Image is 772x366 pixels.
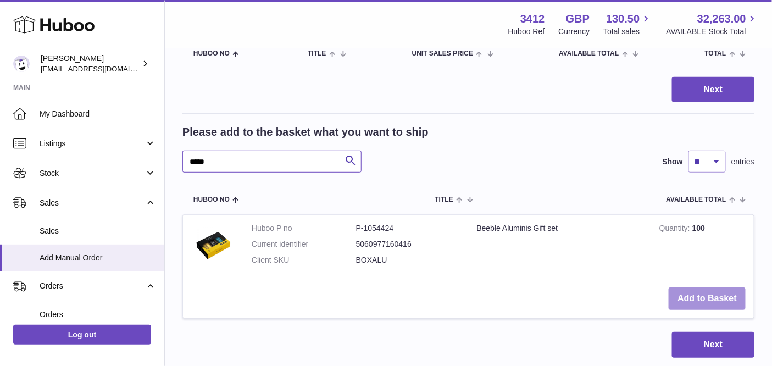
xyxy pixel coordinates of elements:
dt: Client SKU [252,255,356,265]
span: Sales [40,198,145,208]
span: 32,263.00 [697,12,746,26]
span: entries [731,157,754,167]
span: AVAILABLE Stock Total [666,26,759,37]
img: Beeble Aluminis Gift set [191,223,235,267]
strong: GBP [566,12,590,26]
button: Next [672,332,754,358]
span: Listings [40,138,145,149]
span: Total sales [603,26,652,37]
a: Log out [13,325,151,345]
span: Title [308,50,326,57]
span: Stock [40,168,145,179]
td: 100 [651,215,754,279]
div: [PERSON_NAME] [41,53,140,74]
span: 130.50 [606,12,640,26]
span: Add Manual Order [40,253,156,263]
span: Huboo no [193,196,230,203]
label: Show [663,157,683,167]
span: Sales [40,226,156,236]
dt: Huboo P no [252,223,356,234]
h2: Please add to the basket what you want to ship [182,125,429,140]
span: Orders [40,281,145,291]
dt: Current identifier [252,239,356,249]
span: My Dashboard [40,109,156,119]
td: Beeble Aluminis Gift set [469,215,651,279]
a: 130.50 Total sales [603,12,652,37]
span: [EMAIL_ADDRESS][DOMAIN_NAME] [41,64,162,73]
strong: Quantity [659,224,692,235]
span: Unit Sales Price [412,50,473,57]
button: Next [672,77,754,103]
a: 32,263.00 AVAILABLE Stock Total [666,12,759,37]
dd: P-1054424 [356,223,460,234]
img: info@beeble.buzz [13,56,30,72]
span: Huboo no [193,50,230,57]
span: Title [435,196,453,203]
span: AVAILABLE Total [559,50,619,57]
span: AVAILABLE Total [667,196,726,203]
strong: 3412 [520,12,545,26]
dd: BOXALU [356,255,460,265]
button: Add to Basket [669,287,746,310]
div: Huboo Ref [508,26,545,37]
div: Currency [559,26,590,37]
span: Orders [40,309,156,320]
dd: 5060977160416 [356,239,460,249]
span: Total [705,50,726,57]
